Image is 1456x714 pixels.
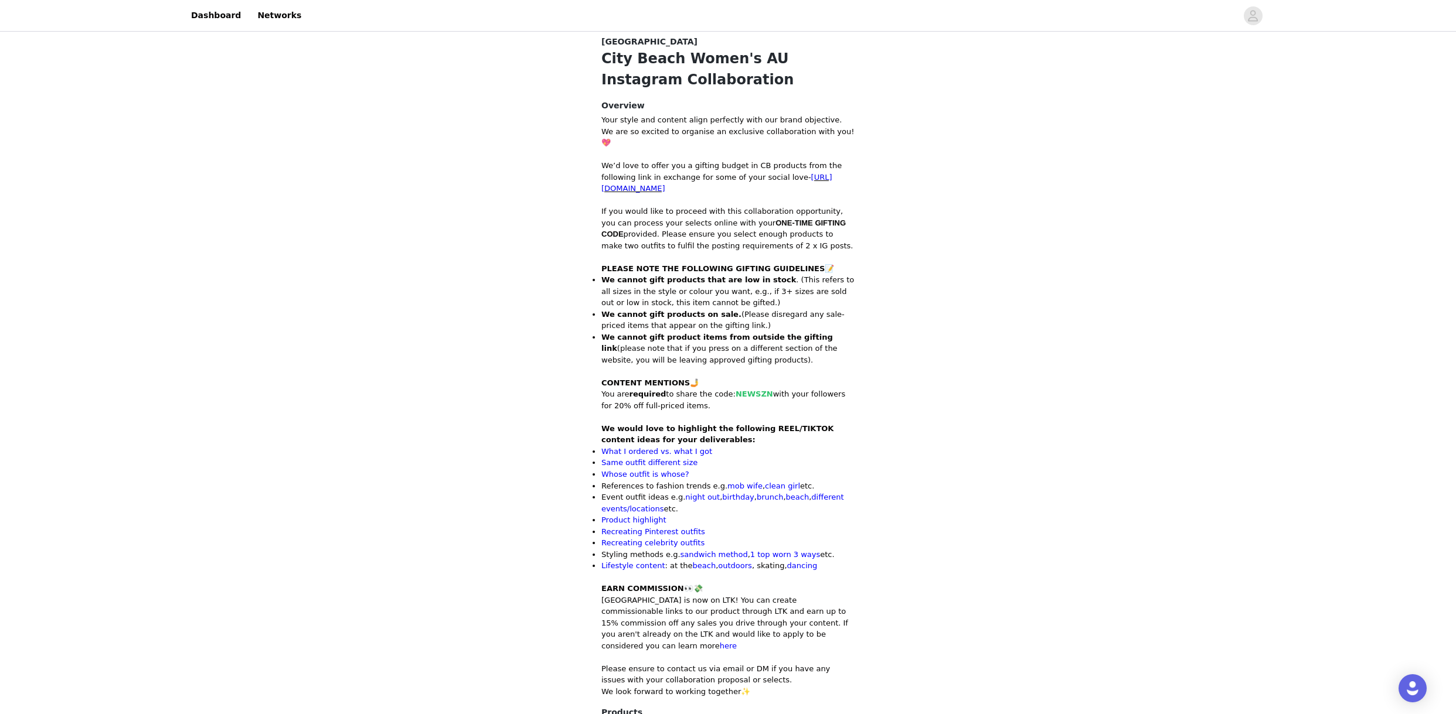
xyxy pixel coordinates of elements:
[1399,674,1427,702] div: Open Intercom Messenger
[601,36,698,48] span: [GEOGRAPHIC_DATA]
[601,275,796,284] span: We cannot gift products that are low in stock
[601,424,834,445] span: We would love to highlight the following REEL/TIKTOK content ideas for your deliverables:
[736,390,773,398] strong: NEWSZN
[184,2,248,29] a: Dashboard
[601,310,741,319] span: We cannot gift products on sale.
[601,447,712,456] a: What I ordered vs. what I got
[681,550,748,559] a: sandwich method
[684,584,703,593] span: 👀💸
[601,115,854,147] span: Your style and content align perfectly with our brand objective. We are so excited to organise an...
[601,344,838,364] span: (please note that if you press on a different section of the website, you will be leaving approve...
[601,390,845,410] span: You are to share the code: with your followers for 20% off full-priced items.
[601,664,830,685] span: Please ensure to contact us via email or DM if you have any issues with your collaboration propos...
[601,458,698,467] a: Same outfit different size
[741,687,750,696] span: ✨
[601,584,684,593] span: EARN COMMISSION
[601,550,835,559] span: Styling methods e.g. , etc.
[601,687,741,696] span: We look forward to working together
[601,538,705,547] a: Recreating celebrity outfits
[601,100,855,112] h4: Overview
[718,561,752,570] a: outdoors
[787,561,818,570] a: dancing
[601,527,705,536] a: Recreating Pinterest outfits
[765,481,800,490] a: clean girl
[601,310,845,330] span: (Please disregard any sale-priced items that appear on the gifting link.)
[601,493,844,513] a: different events/locations
[601,470,689,479] a: Whose outfit is whose?
[720,641,737,650] a: here
[825,264,834,273] span: 📝
[685,493,720,501] a: night out
[690,378,699,387] span: 🤳
[250,2,308,29] a: Networks
[722,493,754,501] a: birthday
[630,390,666,398] strong: required
[601,275,854,307] span: . (This refers to all sizes in the style or colour you want, e.g., if 3+ sizes are sold out or lo...
[1247,6,1258,25] div: avatar
[757,493,783,501] a: brunch
[601,333,833,353] span: We cannot gift product items from outside the gifting link
[601,378,690,387] span: CONTENT MENTIONS
[786,493,809,501] a: beach
[601,48,855,90] h1: City Beach Women's AU Instagram Collaboration
[601,264,825,273] span: PLEASE NOTE THE FOLLOWING GIFTING GUIDELINES
[601,515,666,524] a: Product highlight
[601,481,814,490] span: References to fashion trends e.g. , etc.
[601,207,853,250] span: If you would like to proceed with this collaboration opportunity, you can process your selects on...
[601,493,844,513] span: Event outfit ideas e.g. , , , , etc.
[601,561,665,570] a: Lifestyle content
[601,561,817,570] span: : at the , , skating,
[693,561,716,570] a: beach
[727,481,763,490] a: mob wife
[601,596,848,650] span: [GEOGRAPHIC_DATA] is now on LTK! You can create commissionable links to our product through LTK a...
[601,160,855,194] p: We’d love to offer you a gifting budget in CB products from the following link in exchange for so...
[750,550,820,559] a: 1 top worn 3 ways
